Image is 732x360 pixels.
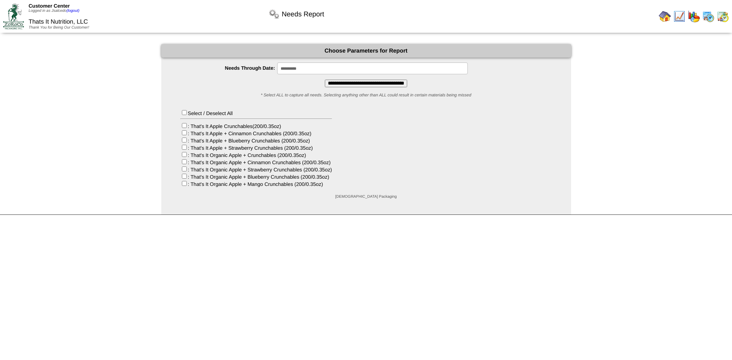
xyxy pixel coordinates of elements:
[659,10,671,22] img: home.gif
[268,8,280,20] img: workflow.png
[717,10,729,22] img: calendarinout.gif
[161,93,571,98] div: * Select ALL to capture all needs. Selecting anything other than ALL could result in certain mate...
[3,3,24,29] img: ZoRoCo_Logo(Green%26Foil)%20jpg.webp
[688,10,700,22] img: graph.gif
[335,195,396,199] span: [DEMOGRAPHIC_DATA] Packaging
[702,10,714,22] img: calendarprod.gif
[180,109,332,187] div: Select / Deselect All : That's It Apple Crunchables(200/0.35oz) : That's It Apple + Cinnamon Crun...
[29,26,89,30] span: Thank You for Being Our Customer!
[673,10,685,22] img: line_graph.gif
[177,65,278,71] label: Needs Through Date:
[161,44,571,58] div: Choose Parameters for Report
[29,9,79,13] span: Logged in as Jsalcedo
[282,10,324,18] span: Needs Report
[29,3,70,9] span: Customer Center
[29,19,88,25] span: Thats It Nutrition, LLC
[66,9,79,13] a: (logout)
